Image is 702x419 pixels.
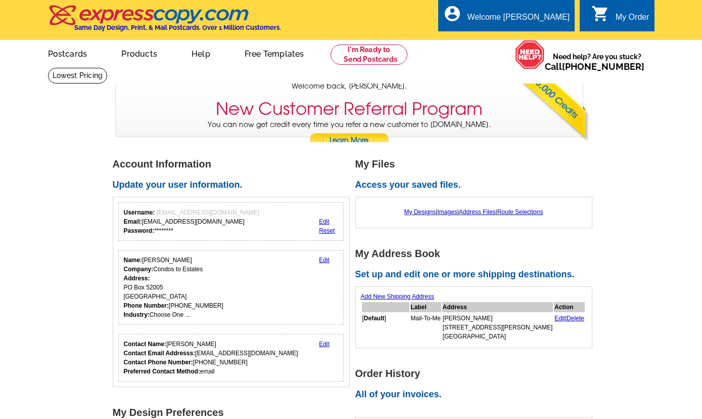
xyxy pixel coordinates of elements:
[437,208,457,216] a: Images
[355,389,598,400] h2: All of your invoices.
[404,208,436,216] a: My Designs
[361,293,434,300] a: Add New Shipping Address
[319,341,330,348] a: Edit
[497,208,543,216] a: Route Selections
[545,52,649,72] span: Need help? Are you stuck?
[616,13,649,27] div: My Order
[443,5,461,23] i: account_circle
[113,407,355,418] h1: My Design Preferences
[113,180,355,191] h2: Update your user information.
[442,302,553,312] th: Address
[319,257,330,264] a: Edit
[124,350,196,357] strong: Contact Email Addresss:
[116,119,583,148] p: You can now get credit every time you refer a new customer to [DOMAIN_NAME].
[410,313,441,342] td: Mail-To-Me
[228,41,320,65] a: Free Templates
[515,40,545,69] img: help
[113,159,355,170] h1: Account Information
[355,180,598,191] h2: Access your saved files.
[175,41,226,65] a: Help
[442,313,553,342] td: [PERSON_NAME] [STREET_ADDRESS][PERSON_NAME] [GEOGRAPHIC_DATA]
[118,202,344,241] div: Your login information.
[32,41,104,65] a: Postcards
[124,341,167,348] strong: Contact Name:
[124,275,150,282] strong: Address:
[562,61,644,72] a: [PHONE_NUMBER]
[361,202,587,222] div: | | |
[124,266,154,273] strong: Company:
[554,313,585,342] td: |
[74,24,281,31] h4: Same Day Design, Print, & Mail Postcards. Over 1 Million Customers.
[467,13,570,27] div: Welcome [PERSON_NAME]
[118,334,344,382] div: Who should we contact regarding order issues?
[545,61,644,72] span: Call
[292,81,407,92] span: Welcome back, [PERSON_NAME].
[591,11,649,24] a: shopping_cart My Order
[157,209,259,216] span: [EMAIL_ADDRESS][DOMAIN_NAME]
[124,257,143,264] strong: Name:
[364,315,385,322] b: Default
[124,340,298,376] div: [PERSON_NAME] [EMAIL_ADDRESS][DOMAIN_NAME] [PHONE_NUMBER] email
[124,209,155,216] strong: Username:
[124,311,150,318] strong: Industry:
[355,269,598,280] h2: Set up and edit one or more shipping destinations.
[554,302,585,312] th: Action
[355,368,598,379] h1: Order History
[355,159,598,170] h1: My Files
[124,218,142,225] strong: Email:
[554,315,565,322] a: Edit
[124,227,155,234] strong: Password:
[124,256,223,319] div: [PERSON_NAME] Condos to Estates PO Box 52005 [GEOGRAPHIC_DATA] [PHONE_NUMBER] Choose One ...
[124,302,169,309] strong: Phone Number:
[309,133,389,148] a: Learn More
[48,12,281,31] a: Same Day Design, Print, & Mail Postcards. Over 1 Million Customers.
[410,302,441,312] th: Label
[591,5,610,23] i: shopping_cart
[118,250,344,325] div: Your personal details.
[362,313,409,342] td: [ ]
[319,218,330,225] a: Edit
[105,41,173,65] a: Products
[355,248,598,259] h1: My Address Book
[124,359,193,366] strong: Contact Phone Number:
[216,99,483,119] h3: New Customer Referral Program
[459,208,496,216] a: Address Files
[567,315,584,322] a: Delete
[319,227,335,234] a: Reset
[124,368,200,375] strong: Preferred Contact Method:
